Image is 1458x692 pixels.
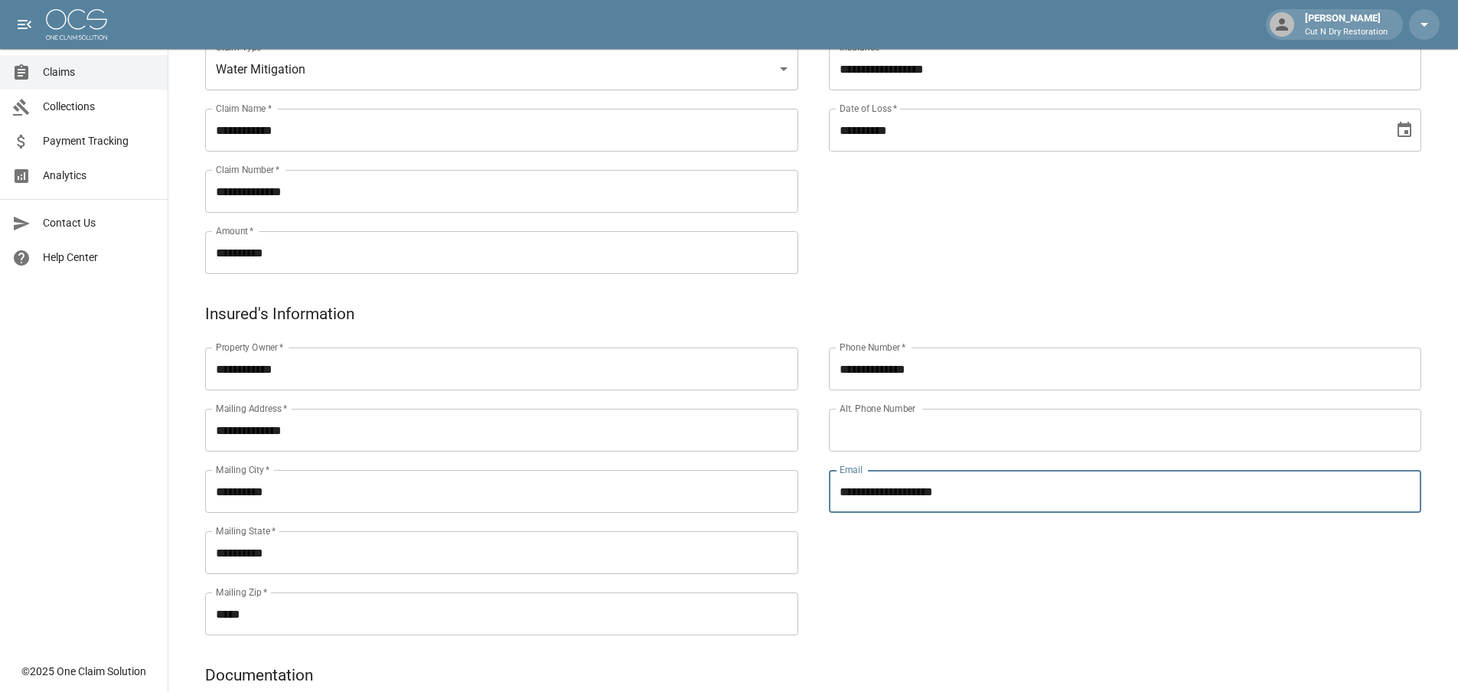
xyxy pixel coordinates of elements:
label: Mailing City [216,463,270,476]
span: Collections [43,99,155,115]
img: ocs-logo-white-transparent.png [46,9,107,40]
span: Help Center [43,250,155,266]
label: Claim Name [216,102,272,115]
div: © 2025 One Claim Solution [21,664,146,679]
label: Mailing Address [216,402,287,415]
label: Phone Number [840,341,905,354]
div: Water Mitigation [205,47,798,90]
label: Alt. Phone Number [840,402,915,415]
button: open drawer [9,9,40,40]
span: Analytics [43,168,155,184]
span: Claims [43,64,155,80]
label: Mailing Zip [216,586,268,599]
label: Mailing State [216,524,276,537]
div: [PERSON_NAME] [1299,11,1394,38]
label: Claim Number [216,163,279,176]
span: Payment Tracking [43,133,155,149]
button: Choose date, selected date is Aug 8, 2025 [1389,115,1420,145]
p: Cut N Dry Restoration [1305,26,1388,39]
label: Amount [216,224,254,237]
label: Property Owner [216,341,284,354]
label: Date of Loss [840,102,897,115]
label: Email [840,463,863,476]
span: Contact Us [43,215,155,231]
